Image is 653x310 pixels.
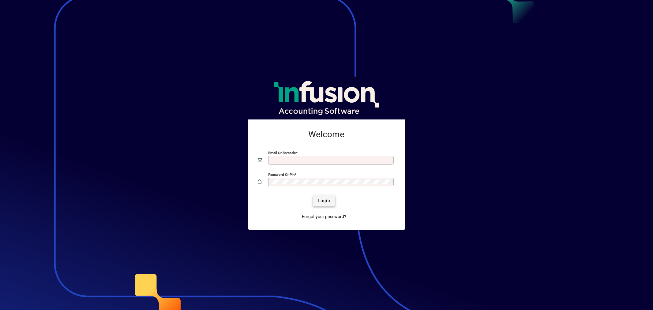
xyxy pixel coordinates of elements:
span: Login [318,198,330,204]
mat-label: Email or Barcode [268,150,296,155]
mat-label: Password or Pin [268,172,295,176]
a: Forgot your password? [299,211,349,222]
button: Login [313,195,335,206]
span: Forgot your password? [302,214,346,220]
h2: Welcome [258,129,395,140]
